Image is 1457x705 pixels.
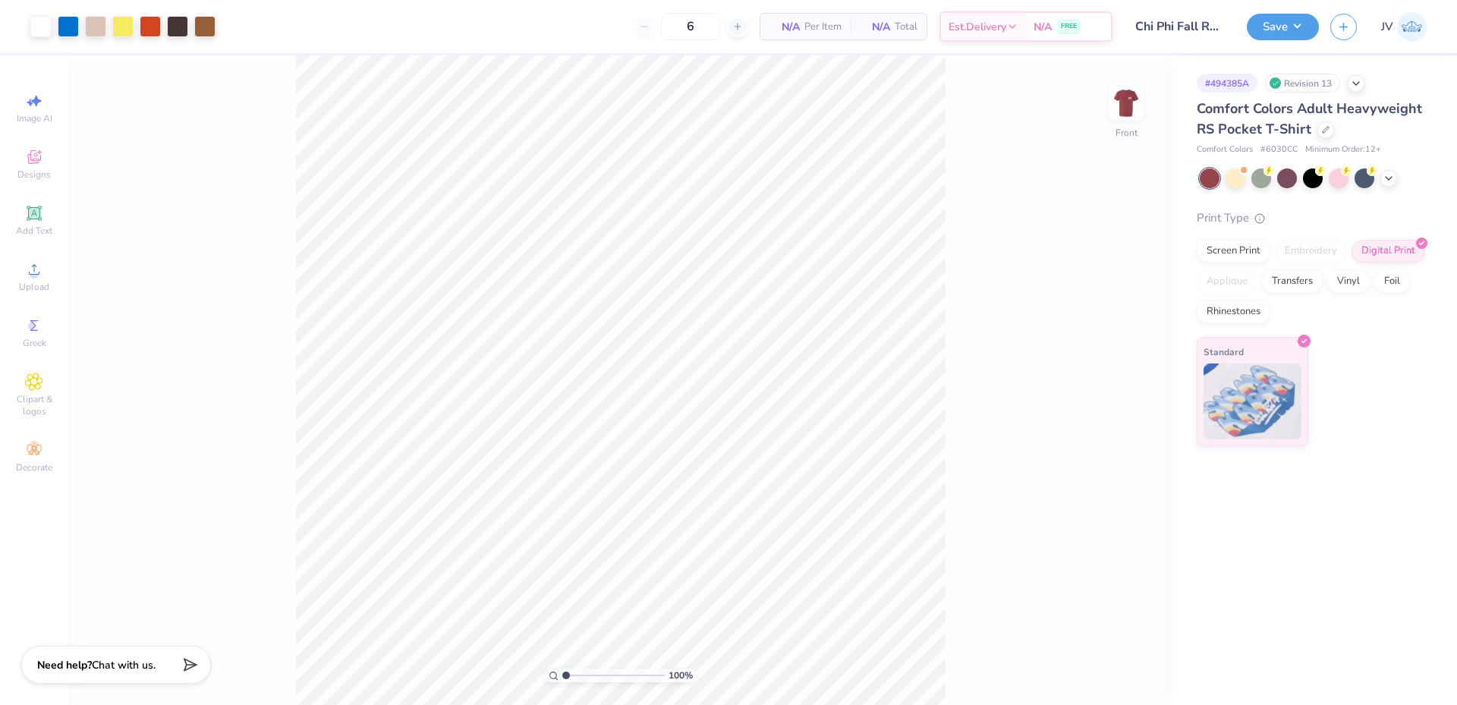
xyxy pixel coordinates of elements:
span: 100 % [669,669,693,682]
span: Greek [23,337,46,349]
div: Foil [1374,270,1410,293]
a: JV [1381,12,1427,42]
span: Est. Delivery [949,19,1006,35]
span: N/A [1034,19,1052,35]
span: Designs [17,168,51,181]
div: Revision 13 [1265,74,1340,93]
span: Per Item [804,19,842,35]
span: Total [895,19,917,35]
div: Vinyl [1327,270,1370,293]
span: Add Text [16,225,52,237]
span: Standard [1204,344,1244,360]
span: N/A [769,19,800,35]
button: Save [1247,14,1319,40]
span: JV [1381,18,1393,36]
span: Chat with us. [92,658,156,672]
span: Clipart & logos [8,393,61,417]
span: Decorate [16,461,52,474]
span: Upload [19,281,49,293]
div: Rhinestones [1197,301,1270,323]
span: Comfort Colors Adult Heavyweight RS Pocket T-Shirt [1197,99,1422,138]
img: Jo Vincent [1397,12,1427,42]
strong: Need help? [37,658,92,672]
span: N/A [860,19,890,35]
span: FREE [1061,21,1077,32]
img: Standard [1204,364,1301,439]
span: Minimum Order: 12 + [1305,143,1381,156]
div: Applique [1197,270,1257,293]
div: Embroidery [1275,240,1347,263]
div: Print Type [1197,209,1427,227]
div: Transfers [1262,270,1323,293]
div: Front [1116,126,1138,140]
div: # 494385A [1197,74,1257,93]
img: Front [1111,88,1141,118]
div: Screen Print [1197,240,1270,263]
input: Untitled Design [1124,11,1235,42]
span: # 6030CC [1260,143,1298,156]
input: – – [661,13,720,40]
span: Image AI [17,112,52,124]
div: Digital Print [1352,240,1425,263]
span: Comfort Colors [1197,143,1253,156]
